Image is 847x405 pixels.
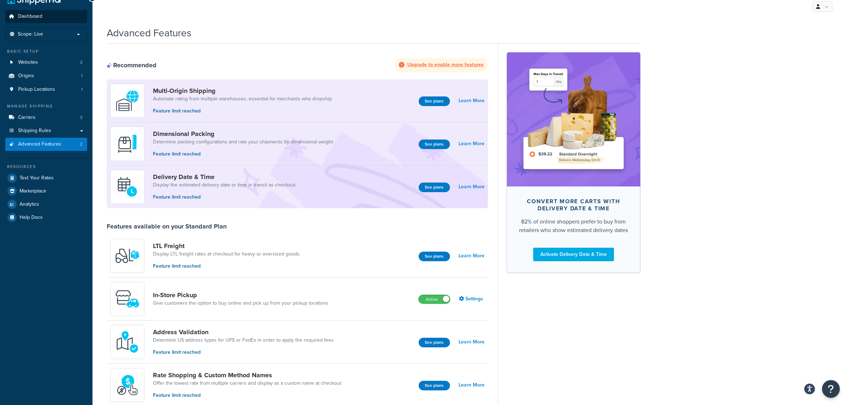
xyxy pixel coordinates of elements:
li: Websites [5,56,87,69]
button: See plans [419,140,450,149]
button: See plans [419,381,450,390]
img: wfgcfpwTIucLEAAAAASUVORK5CYII= [115,286,140,311]
a: Delivery Date & Time [153,173,296,181]
a: Marketplace [5,185,87,198]
p: Feature limit reached [153,262,300,270]
span: 2 [80,141,83,147]
a: Pickup Locations1 [5,83,87,96]
a: Origins1 [5,69,87,83]
span: 3 [80,115,83,121]
div: Manage Shipping [5,103,87,109]
span: Test Your Rates [20,175,54,181]
a: Determine packing configurations and rate your shipments by dimensional weight [153,138,333,146]
a: Activate Delivery Date & Time [533,248,614,261]
a: Give customers the option to buy online and pick up from your pickup locations [153,300,328,307]
button: Open Resource Center [822,380,840,398]
img: y79ZsPf0fXUFUhFXDzUgf+ktZg5F2+ohG75+v3d2s1D9TjoU8PiyCIluIjV41seZevKCRuEjTPPOKHJsQcmKCXGdfprl3L4q7... [115,243,140,268]
a: Determine US address types for UPS or FedEx in order to apply the required fees [153,337,334,344]
div: Convert more carts with delivery date & time [518,198,629,212]
img: icon-duo-feat-rate-shopping-ecdd8bed.png [115,373,140,398]
a: Learn More [459,139,485,149]
strong: Upgrade to enable more features [407,61,484,68]
img: gfkeb5ejjkALwAAAABJRU5ErkJggg== [115,174,140,199]
div: Basic Setup [5,48,87,54]
div: 82% of online shoppers prefer to buy from retailers who show estimated delivery dates [518,217,629,235]
a: Analytics [5,198,87,211]
a: Learn More [459,182,485,192]
a: Rate Shopping & Custom Method Names [153,371,341,379]
a: Dimensional Packing [153,130,333,138]
a: Settings [459,294,485,304]
a: Offer the lowest rate from multiple carriers and display as a custom name at checkout [153,380,341,387]
a: Learn More [459,96,485,106]
img: DTVBYsAAAAAASUVORK5CYII= [115,131,140,156]
a: Advanced Features2 [5,138,87,151]
li: Origins [5,69,87,83]
a: Automate rating from multiple warehouses, essential for merchants who dropship [153,95,332,102]
p: Feature limit reached [153,193,296,201]
a: Learn More [459,251,485,261]
span: Help Docs [20,215,43,221]
a: Display LTL freight rates at checkout for heavy or oversized goods [153,251,300,258]
img: feature-image-ddt-36eae7f7280da8017bfb280eaccd9c446f90b1fe08728e4019434db127062ab4.png [518,63,630,175]
label: Active [419,295,450,304]
a: Learn More [459,380,485,390]
h1: Advanced Features [107,26,191,40]
img: kIG8fy0lQAAAABJRU5ErkJggg== [115,330,140,354]
span: Shipping Rules [18,128,51,134]
button: See plans [419,338,450,347]
button: See plans [419,96,450,106]
span: Analytics [20,201,39,207]
a: Shipping Rules [5,124,87,137]
p: Feature limit reached [153,391,341,399]
span: 1 [81,73,83,79]
li: Advanced Features [5,138,87,151]
a: Address Validation [153,328,334,336]
button: See plans [419,183,450,192]
span: Websites [18,59,38,65]
a: Dashboard [5,10,87,23]
a: Display the estimated delivery date or time in transit as checkout. [153,182,296,189]
a: Test Your Rates [5,172,87,184]
div: Features available on your Standard Plan [107,222,227,230]
li: Pickup Locations [5,83,87,96]
a: Multi-Origin Shipping [153,87,332,95]
p: Feature limit reached [153,348,334,356]
button: See plans [419,252,450,261]
span: 1 [81,86,83,93]
img: WatD5o0RtDAAAAAElFTkSuQmCC [115,88,140,113]
span: Carriers [18,115,36,121]
div: Resources [5,164,87,170]
span: Marketplace [20,188,46,194]
a: Help Docs [5,211,87,224]
a: Websites2 [5,56,87,69]
div: Recommended [107,61,157,69]
li: Carriers [5,111,87,124]
span: Advanced Features [18,141,61,147]
p: Feature limit reached [153,150,333,158]
span: Pickup Locations [18,86,55,93]
span: 2 [80,59,83,65]
p: Feature limit reached [153,107,332,115]
a: Learn More [459,337,485,347]
a: Carriers3 [5,111,87,124]
span: Scope: Live [18,31,43,37]
a: LTL Freight [153,242,300,250]
span: Dashboard [18,14,42,20]
a: In-Store Pickup [153,291,328,299]
span: Origins [18,73,34,79]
